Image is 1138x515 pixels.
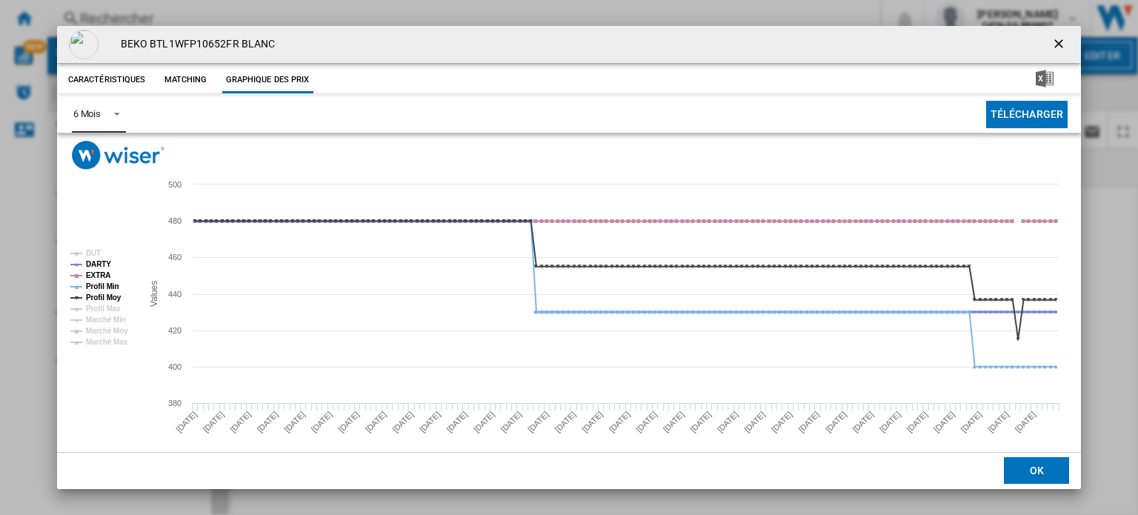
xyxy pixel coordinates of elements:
[526,410,550,434] tspan: [DATE]
[168,399,182,408] tspan: 380
[1004,458,1069,485] button: OK
[86,271,110,279] tspan: EXTRA
[499,410,523,434] tspan: [DATE]
[64,67,150,93] button: Caractéristiques
[553,410,577,434] tspan: [DATE]
[168,326,182,335] tspan: 420
[86,338,128,346] tspan: Marché Max
[310,410,334,434] tspan: [DATE]
[905,410,929,434] tspan: [DATE]
[222,67,313,93] button: Graphique des prix
[1013,410,1037,434] tspan: [DATE]
[73,108,101,119] div: 6 Mois
[1036,70,1054,87] img: excel-24x24.png
[153,67,219,93] button: Matching
[390,410,415,434] tspan: [DATE]
[932,410,956,434] tspan: [DATE]
[168,253,182,262] tspan: 460
[168,290,182,299] tspan: 440
[86,316,126,324] tspan: Marché Min
[661,410,685,434] tspan: [DATE]
[168,362,182,371] tspan: 400
[796,410,821,434] tspan: [DATE]
[168,216,182,225] tspan: 480
[174,410,199,434] tspan: [DATE]
[86,327,128,335] tspan: Marché Moy
[255,410,279,434] tspan: [DATE]
[336,410,361,434] tspan: [DATE]
[86,282,119,290] tspan: Profil Min
[1012,67,1077,93] button: Télécharger au format Excel
[851,410,875,434] tspan: [DATE]
[472,410,496,434] tspan: [DATE]
[113,37,276,52] h4: BEKO BTL1WFP10652FR BLANC
[986,101,1068,128] button: Télécharger
[1045,30,1075,59] button: getI18NText('BUTTONS.CLOSE_DIALOG')
[742,410,767,434] tspan: [DATE]
[959,410,983,434] tspan: [DATE]
[607,410,631,434] tspan: [DATE]
[86,293,122,302] tspan: Profil Moy
[580,410,605,434] tspan: [DATE]
[72,141,164,170] img: logo_wiser_300x94.png
[824,410,848,434] tspan: [DATE]
[148,281,159,307] tspan: Values
[282,410,307,434] tspan: [DATE]
[86,305,121,313] tspan: Profil Max
[1051,36,1069,54] ng-md-icon: getI18NText('BUTTONS.CLOSE_DIALOG')
[418,410,442,434] tspan: [DATE]
[770,410,794,434] tspan: [DATE]
[168,180,182,189] tspan: 500
[86,260,111,268] tspan: DARTY
[228,410,253,434] tspan: [DATE]
[688,410,713,434] tspan: [DATE]
[86,249,101,257] tspan: BUT
[716,410,740,434] tspan: [DATE]
[634,410,659,434] tspan: [DATE]
[445,410,469,434] tspan: [DATE]
[69,30,99,59] img: lave-linge-top-btl1wfp10652fr_1_600.jpg
[878,410,902,434] tspan: [DATE]
[57,26,1081,490] md-dialog: Product popup
[201,410,225,434] tspan: [DATE]
[986,410,1011,434] tspan: [DATE]
[364,410,388,434] tspan: [DATE]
